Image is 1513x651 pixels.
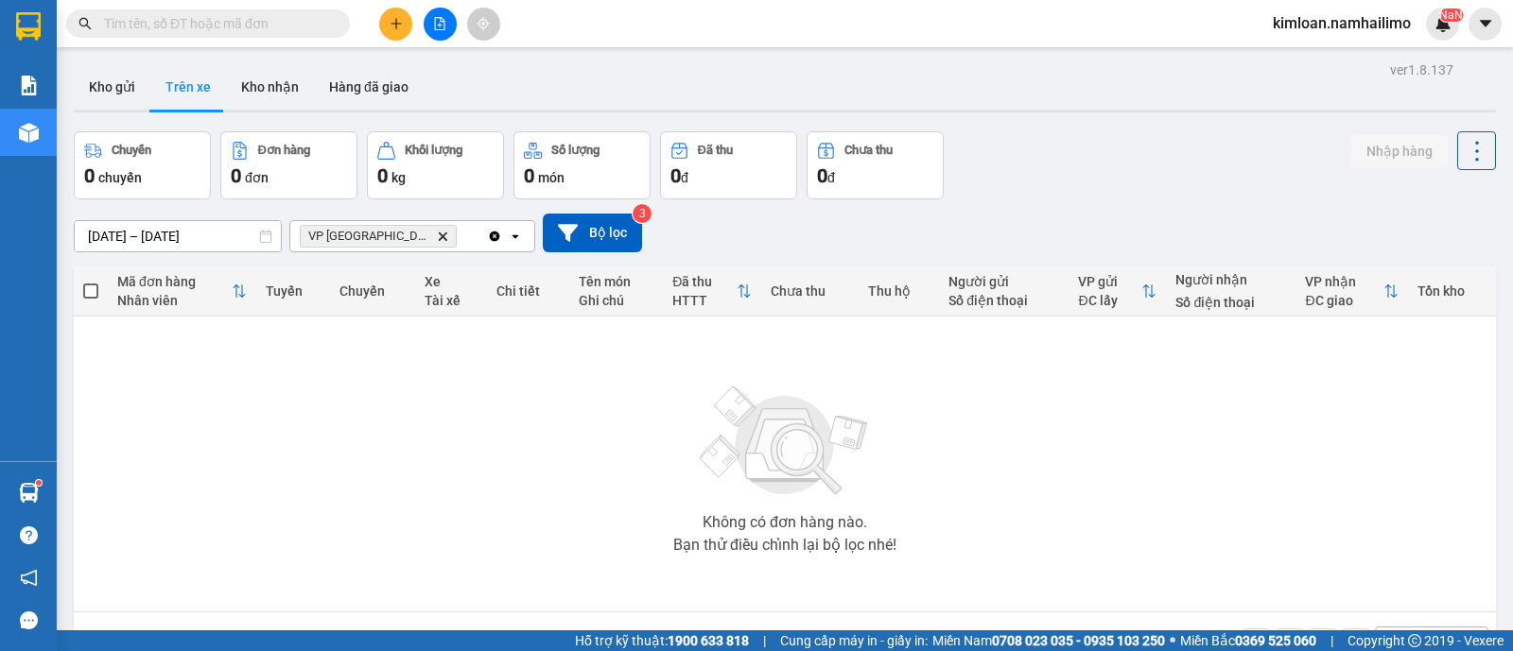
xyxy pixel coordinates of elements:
[424,8,457,41] button: file-add
[579,274,653,289] div: Tên món
[698,144,733,157] div: Đã thu
[513,131,651,199] button: Số lượng0món
[1078,274,1141,289] div: VP gửi
[670,164,681,187] span: 0
[487,229,502,244] svg: Clear all
[112,144,151,157] div: Chuyến
[524,164,534,187] span: 0
[771,283,849,299] div: Chưa thu
[1351,134,1448,168] button: Nhập hàng
[1078,293,1141,308] div: ĐC lấy
[690,375,879,507] img: svg+xml;base64,PHN2ZyBjbGFzcz0ibGlzdC1wbHVnX19zdmciIHhtbG5zPSJodHRwOi8vd3d3LnczLm9yZy8yMDAwL3N2Zy...
[496,283,560,299] div: Chi tiết
[220,131,357,199] button: Đơn hàng0đơn
[663,266,760,317] th: Toggle SortBy
[266,283,321,299] div: Tuyến
[508,229,523,244] svg: open
[98,170,142,185] span: chuyến
[1469,8,1502,41] button: caret-down
[1330,630,1333,651] span: |
[1170,637,1175,644] span: ⚪️
[1235,633,1316,648] strong: 0369 525 060
[425,293,478,308] div: Tài xế
[20,526,38,544] span: question-circle
[300,225,457,248] span: VP chợ Mũi Né, close by backspace
[1175,272,1286,287] div: Người nhận
[672,293,736,308] div: HTTT
[78,17,92,30] span: search
[1305,274,1383,289] div: VP nhận
[377,164,388,187] span: 0
[74,64,150,110] button: Kho gửi
[633,204,652,223] sup: 3
[379,8,412,41] button: plus
[844,144,893,157] div: Chưa thu
[763,630,766,651] span: |
[1417,283,1487,299] div: Tồn kho
[226,64,314,110] button: Kho nhận
[405,144,462,157] div: Khối lượng
[807,131,944,199] button: Chưa thu0đ
[367,131,504,199] button: Khối lượng0kg
[1305,293,1383,308] div: ĐC giao
[36,480,42,486] sup: 1
[575,630,749,651] span: Hỗ trợ kỹ thuật:
[579,293,653,308] div: Ghi chú
[258,144,310,157] div: Đơn hàng
[817,164,827,187] span: 0
[668,633,749,648] strong: 1900 633 818
[1408,634,1421,647] span: copyright
[467,8,500,41] button: aim
[1390,60,1453,80] div: ver 1.8.137
[477,17,490,30] span: aim
[868,283,930,299] div: Thu hộ
[551,144,600,157] div: Số lượng
[390,17,403,30] span: plus
[231,164,241,187] span: 0
[74,131,211,199] button: Chuyến0chuyến
[948,293,1059,308] div: Số điện thoại
[1477,15,1494,32] span: caret-down
[1439,9,1463,22] sup: NaN
[339,283,406,299] div: Chuyến
[20,611,38,629] span: message
[1258,11,1426,35] span: kimloan.namhailimo
[703,515,867,530] div: Không có đơn hàng nào.
[108,266,256,317] th: Toggle SortBy
[437,231,448,242] svg: Delete
[104,13,327,34] input: Tìm tên, số ĐT hoặc mã đơn
[992,633,1165,648] strong: 0708 023 035 - 0935 103 250
[19,483,39,503] img: warehouse-icon
[425,274,478,289] div: Xe
[827,170,835,185] span: đ
[20,569,38,587] span: notification
[391,170,406,185] span: kg
[538,170,565,185] span: món
[19,123,39,143] img: warehouse-icon
[673,538,896,553] div: Bạn thử điều chỉnh lại bộ lọc nhé!
[1175,295,1286,310] div: Số điện thoại
[461,227,462,246] input: Selected VP chợ Mũi Né.
[948,274,1059,289] div: Người gửi
[245,170,269,185] span: đơn
[314,64,424,110] button: Hàng đã giao
[84,164,95,187] span: 0
[16,12,41,41] img: logo-vxr
[543,214,642,252] button: Bộ lọc
[433,17,446,30] span: file-add
[1296,266,1408,317] th: Toggle SortBy
[75,221,281,251] input: Select a date range.
[660,131,797,199] button: Đã thu0đ
[1069,266,1166,317] th: Toggle SortBy
[681,170,688,185] span: đ
[117,293,232,308] div: Nhân viên
[780,630,928,651] span: Cung cấp máy in - giấy in:
[1180,630,1316,651] span: Miền Bắc
[1435,15,1452,32] img: icon-new-feature
[932,630,1165,651] span: Miền Nam
[150,64,226,110] button: Trên xe
[672,274,736,289] div: Đã thu
[117,274,232,289] div: Mã đơn hàng
[19,76,39,95] img: solution-icon
[308,229,429,244] span: VP chợ Mũi Né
